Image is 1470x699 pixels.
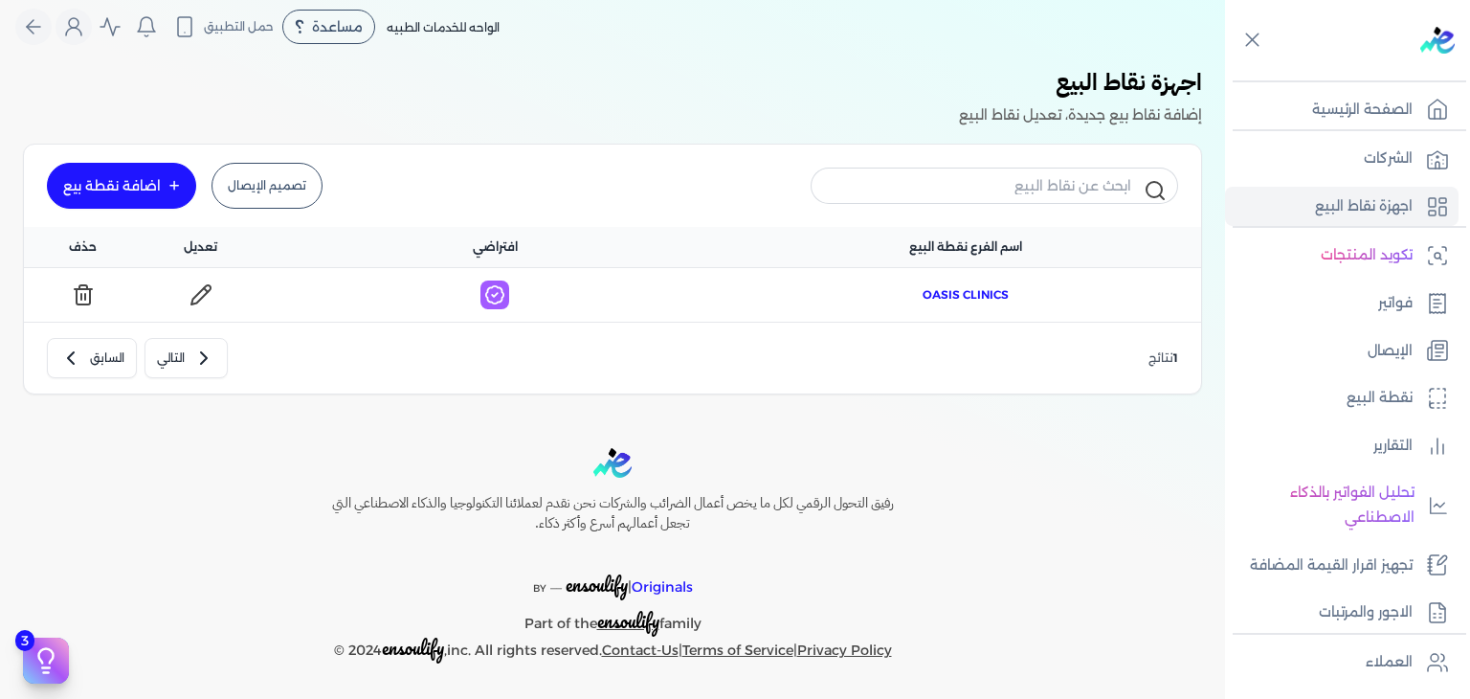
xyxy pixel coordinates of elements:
p: © 2024 ,inc. All rights reserved. | | [291,636,934,664]
a: فواتير [1225,283,1459,324]
span: ensoulify [382,633,444,663]
span: حذف [69,238,97,256]
img: logo [1420,27,1455,54]
button: حمل التطبيق [168,11,278,43]
p: الإيصال [1368,339,1413,364]
a: Privacy Policy [797,642,892,659]
button: التالي [145,338,228,378]
p: التقارير [1373,434,1413,459]
span: 3 [15,630,34,651]
p: تجهيز اقرار القيمة المضافة [1250,553,1413,578]
button: 3 [23,638,69,684]
a: العملاء [1225,643,1459,683]
span: Originals [632,578,693,596]
p: Part of the family [291,601,934,637]
p: تحليل الفواتير بالذكاء الاصطناعي [1235,481,1414,530]
a: الإيصال [1225,331,1459,372]
a: الصفحة الرئيسية [1225,90,1459,130]
span: ensoulify [597,606,659,636]
p: نقطة البيع [1347,386,1413,411]
a: Contact-Us [602,642,679,659]
a: تحليل الفواتير بالذكاء الاصطناعي [1225,473,1459,537]
p: فواتير [1378,291,1413,316]
h3: اجهزة نقاط البيع [959,65,1202,103]
span: الواحه للخدمات الطبيه [387,20,500,34]
button: السابق [47,338,137,378]
a: نقطة البيع [1225,378,1459,418]
a: اضافة نقطة بيع [47,163,196,209]
span: مساعدة [312,20,363,34]
p: العملاء [1366,650,1413,675]
a: الشركات [1225,139,1459,179]
div: مساعدة [282,10,375,44]
span: ensoulify [566,570,628,599]
a: تجهيز اقرار القيمة المضافة [1225,546,1459,586]
span: حمل التطبيق [204,18,274,35]
span: Oasis Clinics [923,286,1009,304]
img: logo [593,448,632,478]
div: اضافة نقطة بيع [63,179,161,192]
a: Terms of Service [682,642,793,659]
span: 1 [1173,350,1178,365]
a: الاجور والمرتبات [1225,593,1459,633]
p: الاجور والمرتبات [1319,600,1413,625]
p: نتائج [1148,346,1178,371]
a: تصميم الإيصال [212,163,323,209]
a: اجهزة نقاط البيع [1225,187,1459,227]
p: تكويد المنتجات [1321,243,1413,268]
span: اسم الفرع نقطة البيع [909,238,1022,256]
span: افتراضي [473,238,518,256]
p: اجهزة نقاط البيع [1315,194,1413,219]
h6: رفيق التحول الرقمي لكل ما يخص أعمال الضرائب والشركات نحن نقدم لعملائنا التكنولوجيا والذكاء الاصطن... [291,493,934,534]
p: إضافة نقاط بيع جديدة، تعديل نقاط البيع [959,103,1202,128]
sup: __ [550,577,562,590]
span: BY [533,582,546,595]
input: ابحث عن نقاط البيع [811,168,1178,204]
p: الشركات [1364,147,1413,171]
a: ensoulify [597,615,659,632]
a: التقارير [1225,426,1459,466]
a: تكويد المنتجات [1225,236,1459,276]
span: تعديل [184,238,217,256]
p: | [291,550,934,601]
p: الصفحة الرئيسية [1312,98,1413,123]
